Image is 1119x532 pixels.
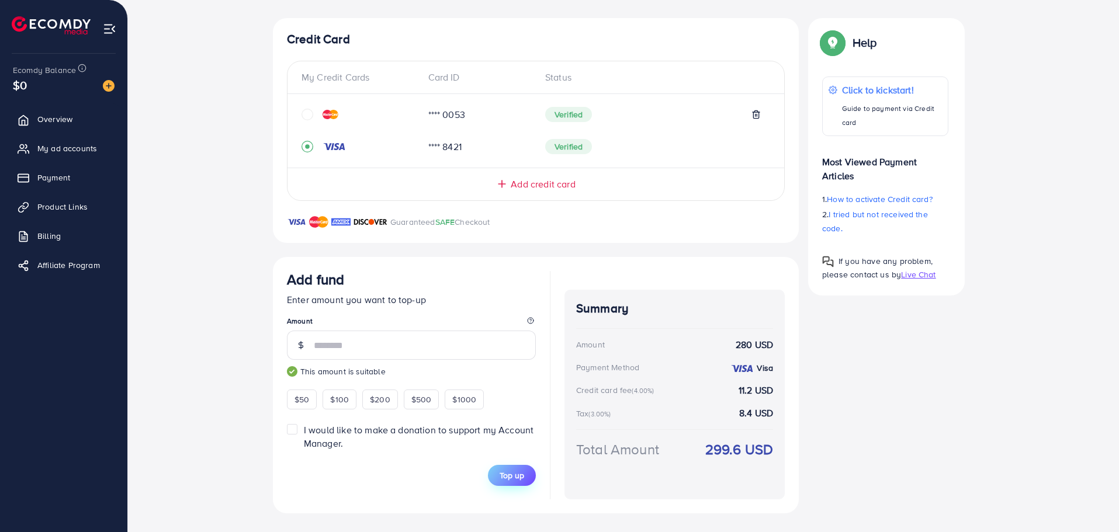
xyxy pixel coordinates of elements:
[295,394,309,405] span: $50
[511,178,575,191] span: Add credit card
[822,32,843,53] img: Popup guide
[488,465,536,486] button: Top up
[309,215,328,229] img: brand
[822,256,834,267] img: Popup guide
[705,439,773,460] strong: 299.6 USD
[330,394,349,405] span: $100
[12,16,91,34] img: logo
[323,142,346,151] img: credit
[9,107,119,131] a: Overview
[901,269,936,280] span: Live Chat
[37,230,61,242] span: Billing
[536,71,770,84] div: Status
[287,293,536,307] p: Enter amount you want to top-up
[37,142,97,154] span: My ad accounts
[37,259,100,271] span: Affiliate Program
[9,195,119,218] a: Product Links
[739,406,773,420] strong: 8.4 USD
[576,361,639,373] div: Payment Method
[736,338,773,352] strong: 280 USD
[331,215,351,229] img: brand
[9,253,119,277] a: Affiliate Program
[500,470,524,481] span: Top up
[822,145,948,183] p: Most Viewed Payment Articles
[757,362,773,374] strong: Visa
[822,208,928,234] span: I tried but not received the code.
[13,64,76,76] span: Ecomdy Balance
[302,71,419,84] div: My Credit Cards
[435,216,455,228] span: SAFE
[576,408,615,419] div: Tax
[588,409,611,419] small: (3.00%)
[576,384,658,396] div: Credit card fee
[13,77,27,93] span: $0
[9,137,119,160] a: My ad accounts
[632,386,654,395] small: (4.00%)
[576,339,605,350] div: Amount
[1069,479,1110,523] iframe: Chat
[730,364,754,373] img: credit
[545,139,592,154] span: Verified
[323,110,338,119] img: credit
[287,316,536,331] legend: Amount
[576,439,659,460] div: Total Amount
[103,80,115,92] img: image
[853,36,877,50] p: Help
[287,271,344,288] h3: Add fund
[354,215,387,229] img: brand
[827,193,932,205] span: How to activate Credit card?
[103,22,116,36] img: menu
[452,394,476,405] span: $1000
[287,366,536,377] small: This amount is suitable
[37,172,70,183] span: Payment
[370,394,390,405] span: $200
[37,201,88,213] span: Product Links
[822,192,948,206] p: 1.
[302,109,313,120] svg: circle
[37,113,72,125] span: Overview
[419,71,536,84] div: Card ID
[822,255,933,280] span: If you have any problem, please contact us by
[9,166,119,189] a: Payment
[390,215,490,229] p: Guaranteed Checkout
[411,394,432,405] span: $500
[287,32,785,47] h4: Credit Card
[842,102,942,130] p: Guide to payment via Credit card
[739,384,773,397] strong: 11.2 USD
[287,366,297,377] img: guide
[822,207,948,235] p: 2.
[287,215,306,229] img: brand
[576,301,773,316] h4: Summary
[304,423,533,450] span: I would like to make a donation to support my Account Manager.
[9,224,119,248] a: Billing
[842,83,942,97] p: Click to kickstart!
[545,107,592,122] span: Verified
[302,141,313,152] svg: record circle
